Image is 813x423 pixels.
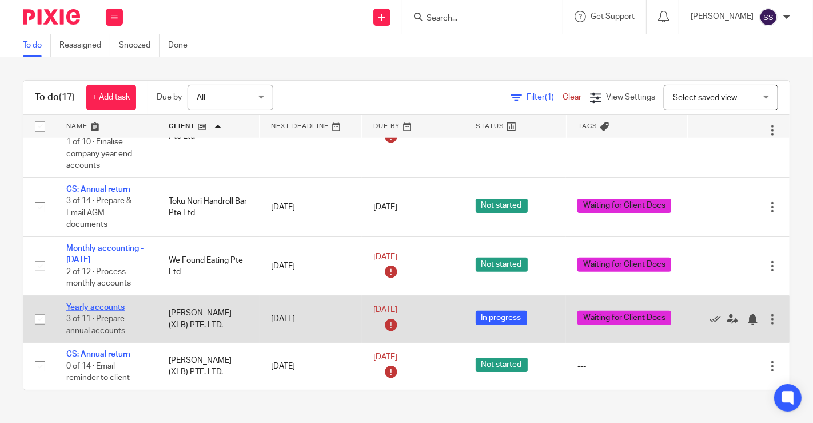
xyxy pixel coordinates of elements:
[197,94,205,102] span: All
[425,14,528,24] input: Search
[119,34,160,57] a: Snoozed
[710,313,727,325] a: Mark as done
[260,295,362,342] td: [DATE]
[373,203,397,211] span: [DATE]
[691,11,754,22] p: [PERSON_NAME]
[578,123,597,129] span: Tags
[66,197,131,229] span: 3 of 14 · Prepare & Email AGM documents
[606,93,655,101] span: View Settings
[157,295,260,342] td: [PERSON_NAME] (XLB) PTE. LTD.
[476,199,528,213] span: Not started
[35,92,75,104] h1: To do
[373,253,397,261] span: [DATE]
[157,343,260,390] td: [PERSON_NAME] (XLB) PTE. LTD.
[476,358,528,372] span: Not started
[168,34,196,57] a: Done
[476,258,528,272] span: Not started
[23,34,51,57] a: To do
[591,13,635,21] span: Get Support
[527,93,563,101] span: Filter
[66,268,131,288] span: 2 of 12 · Process monthly accounts
[260,343,362,390] td: [DATE]
[545,93,554,101] span: (1)
[59,34,110,57] a: Reassigned
[260,237,362,296] td: [DATE]
[66,185,130,193] a: CS: Annual return
[66,315,125,335] span: 3 of 11 · Prepare annual accounts
[157,92,182,103] p: Due by
[577,199,671,213] span: Waiting for Client Docs
[66,138,132,169] span: 1 of 10 · Finalise company year end accounts
[577,258,671,272] span: Waiting for Client Docs
[673,94,737,102] span: Select saved view
[157,237,260,296] td: We Found Eating Pte Ltd
[157,177,260,236] td: Toku Nori Handroll Bar Pte Ltd
[23,9,80,25] img: Pixie
[476,311,527,325] span: In progress
[577,311,671,325] span: Waiting for Client Docs
[563,93,581,101] a: Clear
[66,362,130,382] span: 0 of 14 · Email reminder to client
[759,8,778,26] img: svg%3E
[373,306,397,314] span: [DATE]
[66,244,144,264] a: Monthly accounting - [DATE]
[66,303,125,311] a: Yearly accounts
[86,85,136,110] a: + Add task
[373,353,397,361] span: [DATE]
[59,93,75,102] span: (17)
[66,350,130,358] a: CS: Annual return
[260,177,362,236] td: [DATE]
[577,361,676,372] div: ---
